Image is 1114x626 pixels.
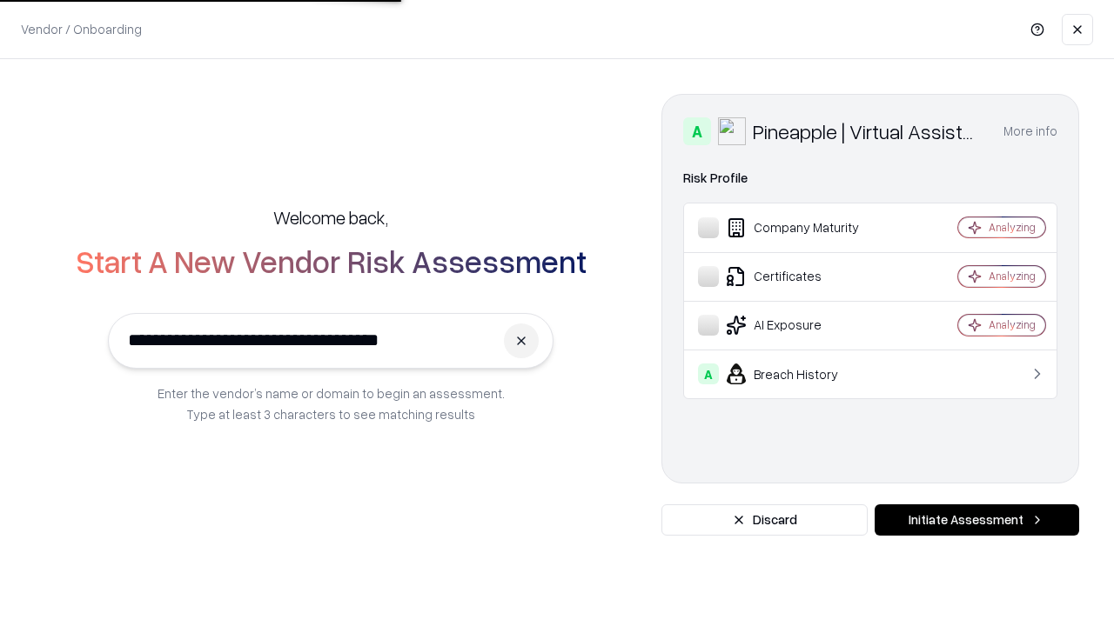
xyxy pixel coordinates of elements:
[698,266,906,287] div: Certificates
[683,168,1057,189] div: Risk Profile
[661,504,868,536] button: Discard
[698,363,906,384] div: Breach History
[158,383,505,424] p: Enter the vendor’s name or domain to begin an assessment. Type at least 3 characters to see match...
[989,220,1036,235] div: Analyzing
[1003,116,1057,147] button: More info
[718,117,746,145] img: Pineapple | Virtual Assistant Agency
[76,243,587,278] h2: Start A New Vendor Risk Assessment
[698,363,719,384] div: A
[698,217,906,238] div: Company Maturity
[989,269,1036,283] div: Analyzing
[21,20,142,38] p: Vendor / Onboarding
[698,315,906,336] div: AI Exposure
[875,504,1079,536] button: Initiate Assessment
[989,317,1036,332] div: Analyzing
[683,117,711,145] div: A
[273,205,388,230] h5: Welcome back,
[753,117,983,145] div: Pineapple | Virtual Assistant Agency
